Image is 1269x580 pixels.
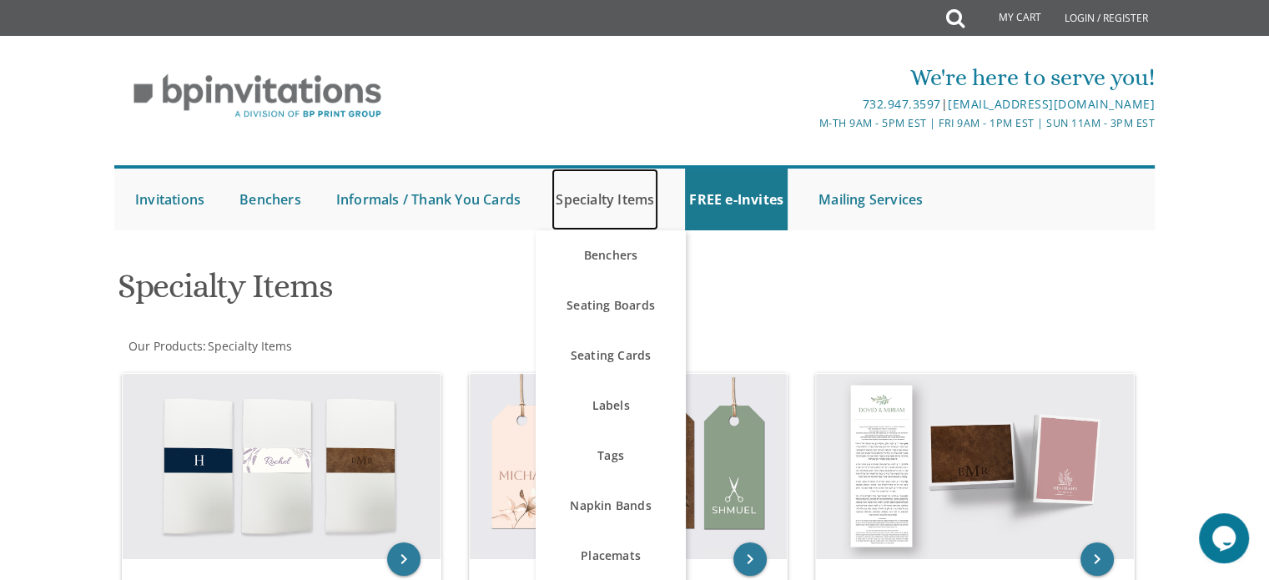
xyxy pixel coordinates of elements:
[963,2,1053,35] a: My Cart
[332,169,525,230] a: Informals / Thank You Cards
[208,338,292,354] span: Specialty Items
[462,94,1155,114] div: |
[536,230,686,280] a: Benchers
[1199,513,1252,563] iframe: chat widget
[948,96,1155,112] a: [EMAIL_ADDRESS][DOMAIN_NAME]
[536,481,686,531] a: Napkin Bands
[536,381,686,431] a: Labels
[235,169,305,230] a: Benchers
[462,61,1155,94] div: We're here to serve you!
[551,169,658,230] a: Specialty Items
[536,431,686,481] a: Tags
[118,268,798,317] h1: Specialty Items
[206,338,292,354] a: Specialty Items
[536,330,686,381] a: Seating Cards
[814,169,927,230] a: Mailing Services
[114,338,635,355] div: :
[387,542,420,576] a: keyboard_arrow_right
[862,96,940,112] a: 732.947.3597
[470,374,788,559] img: Tags
[127,338,203,354] a: Our Products
[536,280,686,330] a: Seating Boards
[131,169,209,230] a: Invitations
[733,542,767,576] a: keyboard_arrow_right
[685,169,788,230] a: FREE e-Invites
[462,114,1155,132] div: M-Th 9am - 5pm EST | Fri 9am - 1pm EST | Sun 11am - 3pm EST
[1080,542,1114,576] a: keyboard_arrow_right
[114,62,400,131] img: BP Invitation Loft
[123,374,441,559] img: Napkin Bands
[816,374,1134,559] img: Benchers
